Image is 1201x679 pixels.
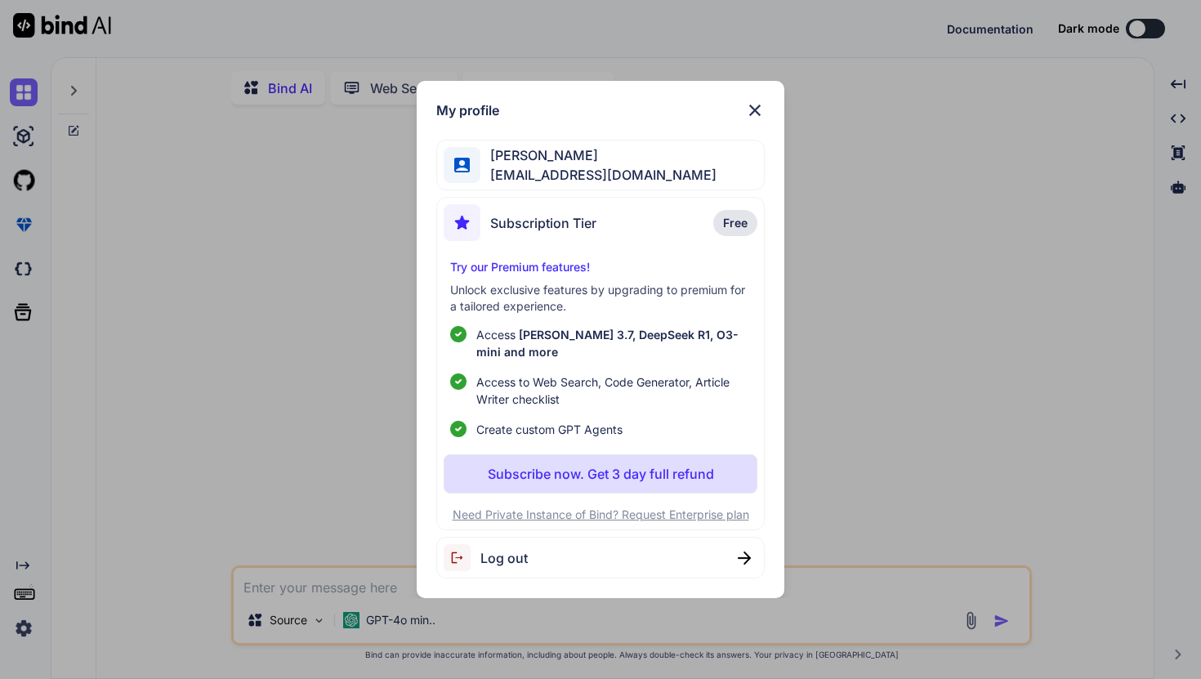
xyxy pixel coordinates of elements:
span: Create custom GPT Agents [476,421,623,438]
img: checklist [450,326,467,342]
span: Free [723,215,748,231]
img: close [738,552,751,565]
p: Try our Premium features! [450,259,750,275]
img: checklist [450,421,467,437]
span: [PERSON_NAME] 3.7, DeepSeek R1, O3-mini and more [476,328,739,359]
p: Need Private Instance of Bind? Request Enterprise plan [444,507,757,523]
span: Subscription Tier [490,213,596,233]
p: Access [476,326,750,360]
p: Subscribe now. Get 3 day full refund [488,464,714,484]
h1: My profile [436,101,499,120]
span: Access to Web Search, Code Generator, Article Writer checklist [476,373,750,408]
img: subscription [444,204,480,241]
img: profile [454,158,470,173]
p: Unlock exclusive features by upgrading to premium for a tailored experience. [450,282,750,315]
span: Log out [480,548,528,568]
span: [PERSON_NAME] [480,145,717,165]
img: checklist [450,373,467,390]
span: [EMAIL_ADDRESS][DOMAIN_NAME] [480,165,717,185]
img: logout [444,544,480,571]
img: close [745,101,765,120]
button: Subscribe now. Get 3 day full refund [444,454,757,494]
